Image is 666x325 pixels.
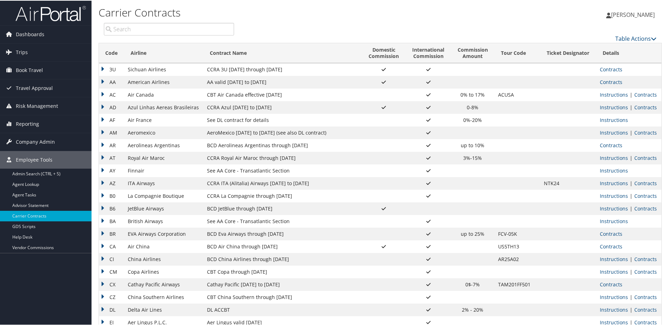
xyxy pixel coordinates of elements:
[99,227,124,240] td: BR
[99,88,124,100] td: AC
[99,214,124,227] td: BA
[540,43,596,63] th: Ticket Designator: activate to sort column ascending
[628,103,634,110] span: |
[99,202,124,214] td: B6
[495,252,540,265] td: AR25A02
[451,100,495,113] td: 0-8%
[99,303,124,316] td: DL
[124,75,203,88] td: American Airlines
[451,43,495,63] th: CommissionAmount: activate to sort column ascending
[628,306,634,312] span: |
[16,150,52,168] span: Employee Tools
[540,176,596,189] td: NTK24
[124,176,203,189] td: ITA Airways
[203,113,362,126] td: See DL contract for details
[600,268,628,274] a: View Ticketing Instructions
[99,100,124,113] td: AD
[600,217,628,224] a: View Ticketing Instructions
[203,202,362,214] td: BCD JetBlue through [DATE]
[600,179,628,186] a: View Ticketing Instructions
[600,78,622,85] a: View Contracts
[600,91,628,97] a: View Ticketing Instructions
[495,240,540,252] td: US5TH13
[628,129,634,135] span: |
[203,63,362,75] td: CCRA 3U [DATE] through [DATE]
[600,167,628,173] a: View Ticketing Instructions
[99,176,124,189] td: AZ
[16,115,39,132] span: Reporting
[628,192,634,199] span: |
[451,278,495,290] td: 0$-7%
[495,43,540,63] th: Tour Code: activate to sort column ascending
[628,179,634,186] span: |
[16,61,43,78] span: Book Travel
[203,290,362,303] td: CBT China Southern through [DATE]
[124,88,203,100] td: Air Canada
[634,255,657,262] a: View Contracts
[600,141,622,148] a: View Contracts
[600,103,628,110] a: View Ticketing Instructions
[124,227,203,240] td: EVA Airways Corporation
[628,204,634,211] span: |
[203,252,362,265] td: BCD China Airlines through [DATE]
[600,318,628,325] a: View Ticketing Instructions
[362,43,406,63] th: DomesticCommission: activate to sort column ascending
[99,63,124,75] td: 3U
[406,43,451,63] th: InternationalCommission: activate to sort column ascending
[634,154,657,161] a: View Contracts
[600,293,628,300] a: View Ticketing Instructions
[124,138,203,151] td: Aerolineas Argentinas
[495,227,540,240] td: FCV-05K
[628,268,634,274] span: |
[124,151,203,164] td: Royal Air Maroc
[451,88,495,100] td: 0% to 17%
[628,318,634,325] span: |
[634,268,657,274] a: View Contracts
[451,303,495,316] td: 2% - 20%
[615,34,656,42] a: Table Actions
[124,189,203,202] td: La Compagnie Boutique
[124,278,203,290] td: Cathay Pacific Airways
[99,5,474,19] h1: Carrier Contracts
[600,192,628,199] a: View Ticketing Instructions
[124,240,203,252] td: Air China
[203,265,362,278] td: CBT Copa through [DATE]
[600,154,628,161] a: View Ticketing Instructions
[99,290,124,303] td: CZ
[600,280,622,287] a: View Contracts
[99,75,124,88] td: AA
[124,43,203,63] th: Airline: activate to sort column ascending
[203,164,362,176] td: See AA Core - Transatlantic Section
[600,230,622,236] a: View Contracts
[606,4,662,25] a: [PERSON_NAME]
[203,214,362,227] td: See AA Core - Transatlantic Section
[600,255,628,262] a: View Ticketing Instructions
[203,227,362,240] td: BCD Eva Airways through [DATE]
[124,63,203,75] td: Sichuan Airlines
[124,265,203,278] td: Copa Airlines
[495,88,540,100] td: ACUSA
[124,303,203,316] td: Delta Air Lines
[99,43,124,63] th: Code: activate to sort column descending
[99,126,124,138] td: AM
[124,113,203,126] td: Air France
[203,88,362,100] td: CBT Air Canada effective [DATE]
[628,255,634,262] span: |
[99,265,124,278] td: CM
[16,79,53,96] span: Travel Approval
[451,151,495,164] td: 3%-15%
[16,132,55,150] span: Company Admin
[124,252,203,265] td: China Airlines
[628,91,634,97] span: |
[600,65,622,72] a: View Contracts
[600,116,628,123] a: View Ticketing Instructions
[600,129,628,135] a: View Ticketing Instructions
[203,126,362,138] td: AeroMexico [DATE] to [DATE] (see also DL contract)
[628,293,634,300] span: |
[634,192,657,199] a: View Contracts
[634,179,657,186] a: View Contracts
[451,227,495,240] td: up to 25%
[634,306,657,312] a: View Contracts
[451,138,495,151] td: up to 10%
[99,151,124,164] td: AT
